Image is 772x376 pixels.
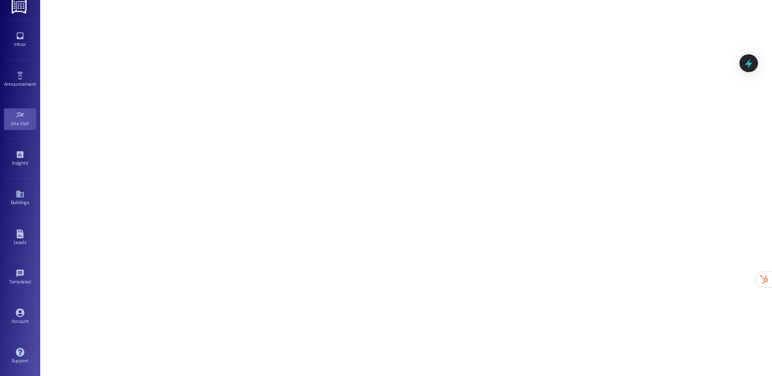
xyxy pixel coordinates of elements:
a: Account [4,306,36,328]
a: Insights • [4,148,36,169]
a: Templates • [4,267,36,288]
span: • [36,80,37,86]
a: Support [4,345,36,367]
span: • [31,278,32,283]
a: Inbox [4,29,36,51]
span: • [29,120,30,125]
span: • [28,159,29,165]
a: Site Visit • [4,108,36,130]
a: Buildings [4,187,36,209]
a: Leads [4,227,36,249]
